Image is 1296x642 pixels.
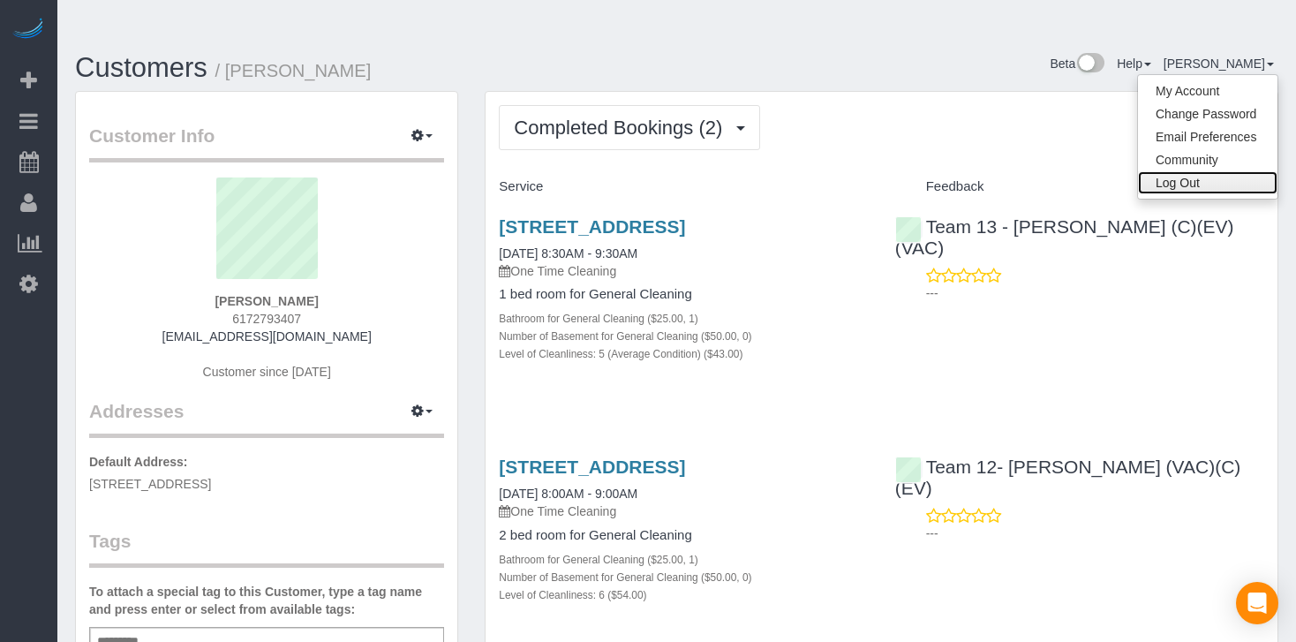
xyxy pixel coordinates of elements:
a: My Account [1138,79,1277,102]
a: [DATE] 8:00AM - 9:00AM [499,487,637,501]
a: [EMAIL_ADDRESS][DOMAIN_NAME] [162,329,372,344]
img: New interface [1075,53,1104,76]
a: [STREET_ADDRESS] [499,216,685,237]
small: Number of Basement for General Cleaning ($50.00, 0) [499,571,751,584]
strong: [PERSON_NAME] [215,294,318,308]
span: 6172793407 [232,312,301,326]
span: Completed Bookings (2) [514,117,731,139]
h4: 2 bed room for General Cleaning [499,528,868,543]
p: One Time Cleaning [499,262,868,280]
small: Bathroom for General Cleaning ($25.00, 1) [499,554,697,566]
a: [PERSON_NAME] [1164,57,1274,71]
p: One Time Cleaning [499,502,868,520]
label: To attach a special tag to this Customer, type a tag name and press enter or select from availabl... [89,583,444,618]
ul: [PERSON_NAME] [1137,74,1278,200]
a: Help [1117,57,1151,71]
small: Bathroom for General Cleaning ($25.00, 1) [499,313,697,325]
a: Beta [1050,57,1104,71]
label: Default Address: [89,453,188,471]
a: Team 13 - [PERSON_NAME] (C)(EV)(VAC) [895,216,1234,258]
a: [DATE] 8:30AM - 9:30AM [499,246,637,261]
small: Level of Cleanliness: 6 ($54.00) [499,589,646,601]
h4: Feedback [895,179,1264,194]
small: Number of Basement for General Cleaning ($50.00, 0) [499,330,751,343]
small: / [PERSON_NAME] [215,61,372,80]
span: Customer since [DATE] [203,365,331,379]
a: Email Preferences [1138,125,1277,148]
a: Customers [75,52,207,83]
a: Community [1138,148,1277,171]
small: Level of Cleanliness: 5 (Average Condition) ($43.00) [499,348,742,360]
p: --- [926,284,1264,302]
img: Automaid Logo [11,18,46,42]
a: Log Out [1138,171,1277,194]
a: [STREET_ADDRESS] [499,457,685,477]
button: Completed Bookings (2) [499,105,760,150]
h4: Service [499,179,868,194]
p: --- [926,525,1264,542]
a: Team 12- [PERSON_NAME] (VAC)(C)(EV) [895,457,1241,498]
legend: Tags [89,528,444,568]
legend: Customer Info [89,123,444,162]
div: Open Intercom Messenger [1236,582,1278,624]
a: Change Password [1138,102,1277,125]
h4: 1 bed room for General Cleaning [499,287,868,302]
span: [STREET_ADDRESS] [89,477,211,491]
